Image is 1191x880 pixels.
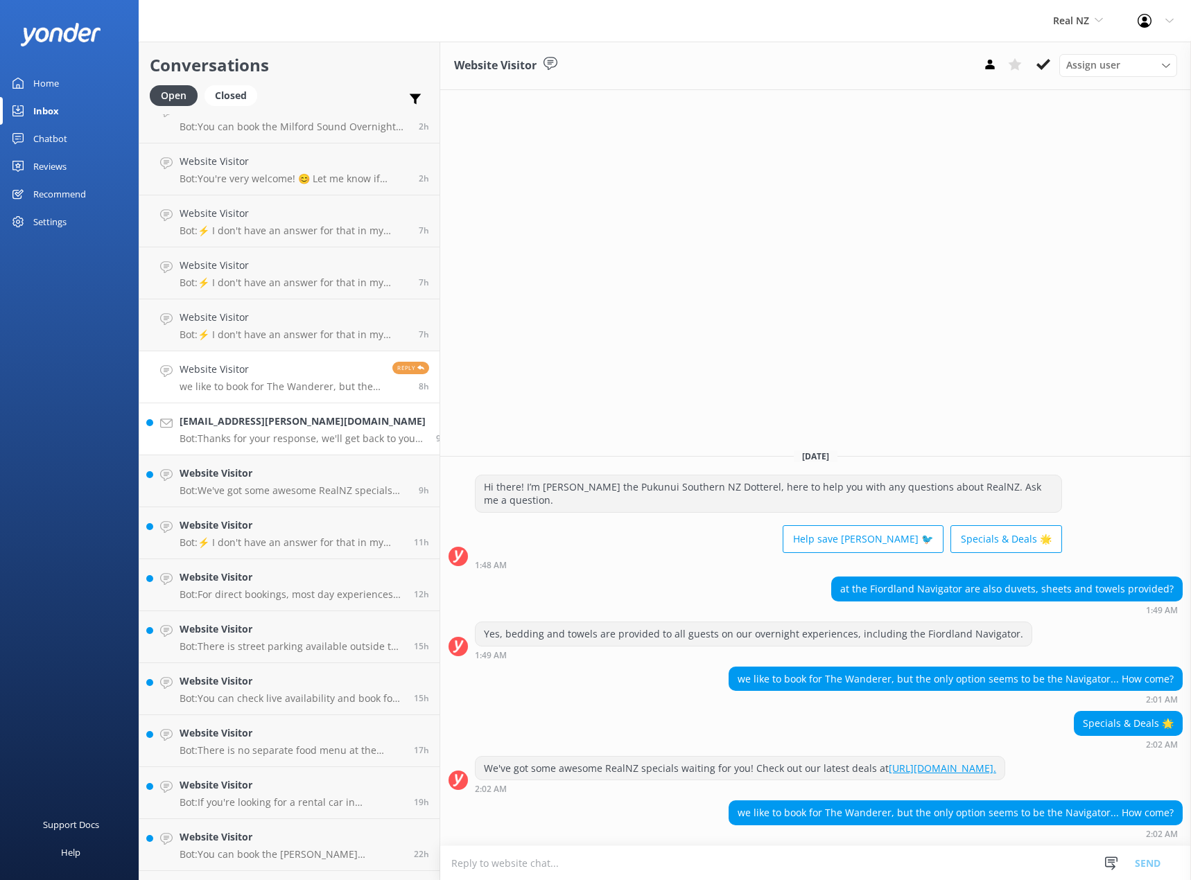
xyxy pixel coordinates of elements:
[139,663,440,715] a: Website VisitorBot:You can check live availability and book for 2 adults and 1 child for [DATE] o...
[180,154,408,169] h4: Website Visitor
[1074,739,1183,749] div: 02:02am 18-Aug-2025 (UTC +12:00) Pacific/Auckland
[476,475,1061,512] div: Hi there! I’m [PERSON_NAME] the Pukunui Southern NZ Dotterel, here to help you with any questions...
[43,811,99,838] div: Support Docs
[180,536,403,549] p: Bot: ⚡ I don't have an answer for that in my knowledge base. Please try to rephrase your question...
[180,640,403,653] p: Bot: There is street parking available outside the [GEOGRAPHIC_DATA] on [STREET_ADDRESS].
[475,561,507,570] strong: 1:48 AM
[419,328,429,340] span: 02:08am 18-Aug-2025 (UTC +12:00) Pacific/Auckland
[180,121,408,133] p: Bot: You can book the Milford Sound Overnight Cruise online and check live availability at [URL][...
[419,173,429,184] span: 07:23am 18-Aug-2025 (UTC +12:00) Pacific/Auckland
[180,588,403,601] p: Bot: For direct bookings, most day experiences have a 24-hour cancellation policy. Cancel more th...
[729,801,1182,825] div: we like to book for The Wanderer, but the only option seems to be the Navigator... How come?
[1059,54,1177,76] div: Assign User
[180,744,403,757] p: Bot: There is no separate food menu at the [PERSON_NAME][GEOGRAPHIC_DATA]. The BBQ buffet include...
[180,518,403,533] h4: Website Visitor
[436,432,446,444] span: 12:47am 18-Aug-2025 (UTC +12:00) Pacific/Auckland
[180,276,408,289] p: Bot: ⚡ I don't have an answer for that in my knowledge base. Please try to rephrase your question...
[729,829,1183,838] div: 02:02am 18-Aug-2025 (UTC +12:00) Pacific/Auckland
[1066,58,1120,73] span: Assign user
[180,674,403,689] h4: Website Visitor
[139,715,440,767] a: Website VisitorBot:There is no separate food menu at the [PERSON_NAME][GEOGRAPHIC_DATA]. The BBQ ...
[33,69,59,97] div: Home
[1146,606,1178,615] strong: 1:49 AM
[139,559,440,611] a: Website VisitorBot:For direct bookings, most day experiences have a 24-hour cancellation policy. ...
[419,121,429,132] span: 07:51am 18-Aug-2025 (UTC +12:00) Pacific/Auckland
[419,225,429,236] span: 03:04am 18-Aug-2025 (UTC +12:00) Pacific/Auckland
[150,52,429,78] h2: Conversations
[139,507,440,559] a: Website VisitorBot:⚡ I don't have an answer for that in my knowledge base. Please try to rephrase...
[794,450,837,462] span: [DATE]
[33,180,86,208] div: Recommend
[180,777,403,793] h4: Website Visitor
[180,622,403,637] h4: Website Visitor
[783,525,944,553] button: Help save [PERSON_NAME] 🐦
[150,85,198,106] div: Open
[33,125,67,152] div: Chatbot
[1075,712,1182,735] div: Specials & Deals 🌟
[180,173,408,185] p: Bot: You're very welcome! 😊 Let me know if there's anything else I can help with!
[150,87,205,103] a: Open
[414,692,429,704] span: 06:17pm 17-Aug-2025 (UTC +12:00) Pacific/Auckland
[139,143,440,195] a: Website VisitorBot:You're very welcome! 😊 Let me know if there's anything else I can help with!2h
[139,611,440,663] a: Website VisitorBot:There is street parking available outside the [GEOGRAPHIC_DATA] on [STREET_ADD...
[33,208,67,236] div: Settings
[180,829,403,845] h4: Website Visitor
[419,276,429,288] span: 02:49am 18-Aug-2025 (UTC +12:00) Pacific/Auckland
[889,762,996,775] a: [URL][DOMAIN_NAME].
[180,206,408,221] h4: Website Visitor
[180,432,426,445] p: Bot: Thanks for your response, we'll get back to you as soon as we can during opening hours.
[476,622,1032,646] div: Yes, bedding and towels are provided to all guests on our overnight experiences, including the Fi...
[414,796,429,808] span: 02:21pm 17-Aug-2025 (UTC +12:00) Pacific/Auckland
[139,299,440,351] a: Website VisitorBot:⚡ I don't have an answer for that in my knowledge base. Please try to rephrase...
[21,23,101,46] img: yonder-white-logo.png
[33,97,59,125] div: Inbox
[139,91,440,143] a: Website VisitorBot:You can book the Milford Sound Overnight Cruise online and check live availabi...
[476,757,1005,780] div: We've got some awesome RealNZ specials waiting for you! Check out our latest deals at
[414,536,429,548] span: 10:20pm 17-Aug-2025 (UTC +12:00) Pacific/Auckland
[832,577,1182,601] div: at the Fiordland Navigator are also duvets, sheets and towels provided?
[180,725,403,741] h4: Website Visitor
[475,651,507,660] strong: 1:49 AM
[139,195,440,247] a: Website VisitorBot:⚡ I don't have an answer for that in my knowledge base. Please try to rephrase...
[139,455,440,507] a: Website VisitorBot:We've got some awesome RealNZ specials waiting for you! Check out our latest d...
[414,588,429,600] span: 09:35pm 17-Aug-2025 (UTC +12:00) Pacific/Auckland
[139,351,440,403] a: Website Visitorwe like to book for The Wanderer, but the only option seems to be the Navigator......
[180,414,426,429] h4: [EMAIL_ADDRESS][PERSON_NAME][DOMAIN_NAME]
[729,694,1183,704] div: 02:01am 18-Aug-2025 (UTC +12:00) Pacific/Auckland
[205,87,264,103] a: Closed
[180,258,408,273] h4: Website Visitor
[454,57,537,75] h3: Website Visitor
[950,525,1062,553] button: Specials & Deals 🌟
[414,640,429,652] span: 06:41pm 17-Aug-2025 (UTC +12:00) Pacific/Auckland
[1146,830,1178,838] strong: 2:02 AM
[475,784,1005,793] div: 02:02am 18-Aug-2025 (UTC +12:00) Pacific/Auckland
[414,848,429,860] span: 11:53am 17-Aug-2025 (UTC +12:00) Pacific/Auckland
[180,570,403,585] h4: Website Visitor
[392,362,429,374] span: Reply
[419,484,429,496] span: 12:22am 18-Aug-2025 (UTC +12:00) Pacific/Auckland
[180,328,408,341] p: Bot: ⚡ I don't have an answer for that in my knowledge base. Please try to rephrase your question...
[139,767,440,819] a: Website VisitorBot:If you're looking for a rental car in [GEOGRAPHIC_DATA], our friends at GO Ren...
[180,225,408,237] p: Bot: ⚡ I don't have an answer for that in my knowledge base. Please try to rephrase your question...
[180,362,382,377] h4: Website Visitor
[729,667,1182,691] div: we like to book for The Wanderer, but the only option seems to be the Navigator... How come?
[475,650,1032,660] div: 01:49am 18-Aug-2025 (UTC +12:00) Pacific/Auckland
[180,692,403,705] p: Bot: You can check live availability and book for 2 adults and 1 child for [DATE] on our website ...
[831,605,1183,615] div: 01:49am 18-Aug-2025 (UTC +12:00) Pacific/Auckland
[180,466,408,481] h4: Website Visitor
[1146,696,1178,704] strong: 2:01 AM
[139,819,440,871] a: Website VisitorBot:You can book the [PERSON_NAME][GEOGRAPHIC_DATA] Wild Kiwi Encounter online at ...
[1146,741,1178,749] strong: 2:02 AM
[180,310,408,325] h4: Website Visitor
[139,247,440,299] a: Website VisitorBot:⚡ I don't have an answer for that in my knowledge base. Please try to rephrase...
[414,744,429,756] span: 04:43pm 17-Aug-2025 (UTC +12:00) Pacific/Auckland
[180,848,403,861] p: Bot: You can book the [PERSON_NAME][GEOGRAPHIC_DATA] Wild Kiwi Encounter online at [URL][DOMAIN_N...
[180,380,382,393] p: we like to book for The Wanderer, but the only option seems to be the Navigator... How come?
[139,403,440,455] a: [EMAIL_ADDRESS][PERSON_NAME][DOMAIN_NAME]Bot:Thanks for your response, we'll get back to you as s...
[1053,14,1089,27] span: Real NZ
[33,152,67,180] div: Reviews
[205,85,257,106] div: Closed
[475,785,507,793] strong: 2:02 AM
[180,484,408,497] p: Bot: We've got some awesome RealNZ specials waiting for you! Check out our latest deals at [URL][...
[475,560,1062,570] div: 01:48am 18-Aug-2025 (UTC +12:00) Pacific/Auckland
